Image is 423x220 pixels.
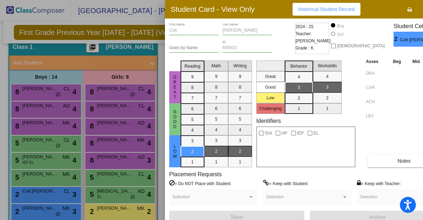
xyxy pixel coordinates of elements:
[265,129,272,137] span: 504
[397,158,411,164] span: Notes
[171,5,255,14] h3: Student Card - View Only
[297,129,304,137] span: IEP
[169,171,222,178] label: Placement Requests
[172,144,178,159] span: Low
[230,214,243,220] span: Save
[393,35,400,43] span: 2
[337,31,344,38] div: Girl
[366,111,385,121] input: assessment
[293,3,360,16] button: Historical Student Record
[256,117,281,124] label: Identifiers
[298,6,355,12] span: Historical Student Record
[337,23,344,29] div: Boy
[223,46,272,51] input: Enter ID
[295,23,314,30] span: 2024 - 25
[366,82,385,93] input: assessment
[172,109,178,129] span: Good
[295,30,331,44] span: Teacher: [PERSON_NAME]
[282,129,288,137] span: HP
[169,46,219,51] input: goes by name
[369,214,386,220] span: Archive
[172,75,178,100] span: Great
[263,180,309,187] label: = Keep with Student:
[387,58,407,66] th: Beg
[366,96,385,107] input: assessment
[366,68,385,79] input: assessment
[314,129,319,137] span: EL
[337,42,385,50] span: [DEMOGRAPHIC_DATA]
[364,58,387,66] th: Asses
[357,180,401,187] label: = Keep with Teacher:
[295,44,314,52] span: Grade : K
[169,180,231,187] label: = Do NOT Place with Student:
